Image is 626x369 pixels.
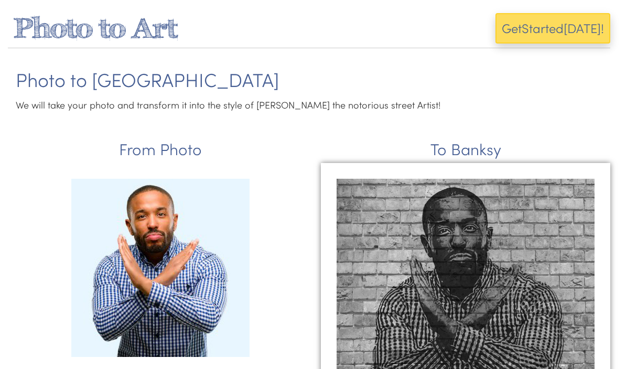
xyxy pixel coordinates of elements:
[13,12,178,44] a: Photo to Art
[502,19,522,37] span: Get
[16,140,305,158] h2: From Photo
[321,140,610,158] h2: To Banksy
[495,13,610,44] button: GetStarted[DATE]!
[16,69,610,90] h1: Photo to [GEOGRAPHIC_DATA]
[549,19,564,37] span: ed
[16,95,610,114] p: We will take your photo and transform it into the style of [PERSON_NAME] the notorious street Art...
